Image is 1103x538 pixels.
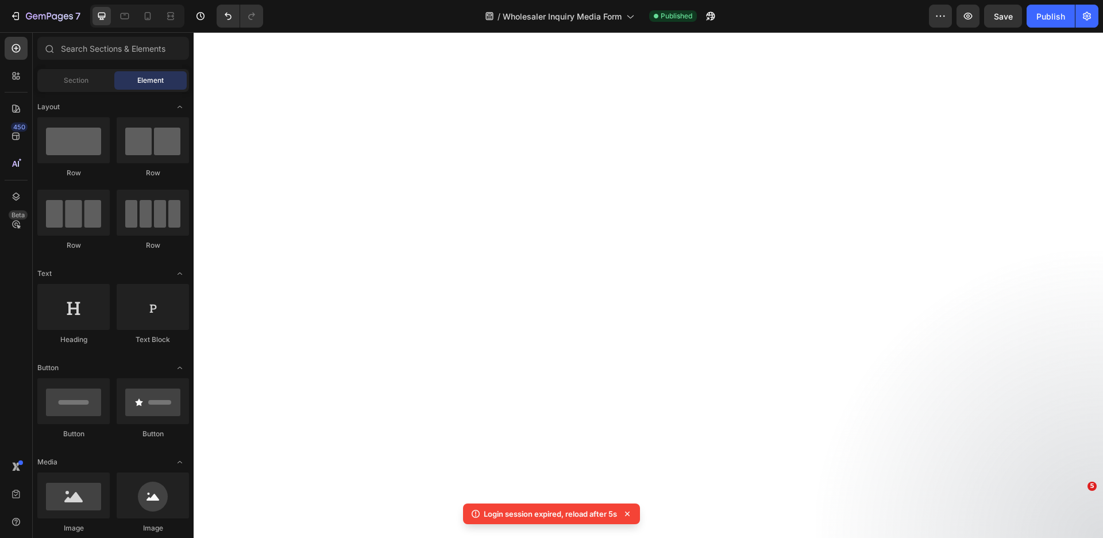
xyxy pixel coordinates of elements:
span: Toggle open [171,453,189,471]
div: Text Block [117,335,189,345]
div: Row [37,168,110,178]
div: Row [37,240,110,251]
div: Publish [1036,10,1065,22]
span: Toggle open [171,359,189,377]
input: Search Sections & Elements [37,37,189,60]
div: Row [117,240,189,251]
div: 450 [11,122,28,132]
span: Toggle open [171,264,189,283]
span: Section [64,75,88,86]
div: Button [117,429,189,439]
div: Heading [37,335,110,345]
span: Media [37,457,57,467]
span: Save [994,11,1013,21]
span: Toggle open [171,98,189,116]
div: Image [37,523,110,533]
div: Undo/Redo [217,5,263,28]
div: Row [117,168,189,178]
span: / [497,10,500,22]
p: 7 [75,9,80,23]
div: Image [117,523,189,533]
iframe: Design area [194,32,1103,538]
span: Button [37,363,59,373]
iframe: Intercom live chat [1064,499,1092,527]
span: Published [661,11,692,21]
span: Text [37,268,52,279]
span: Element [137,75,164,86]
div: Beta [9,210,28,220]
p: Login session expired, reload after 5s [484,508,617,520]
span: Layout [37,102,60,112]
span: Wholesaler Inquiry Media Form [503,10,622,22]
div: Button [37,429,110,439]
button: Publish [1027,5,1075,28]
button: Save [984,5,1022,28]
span: 5 [1087,482,1097,491]
button: 7 [5,5,86,28]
